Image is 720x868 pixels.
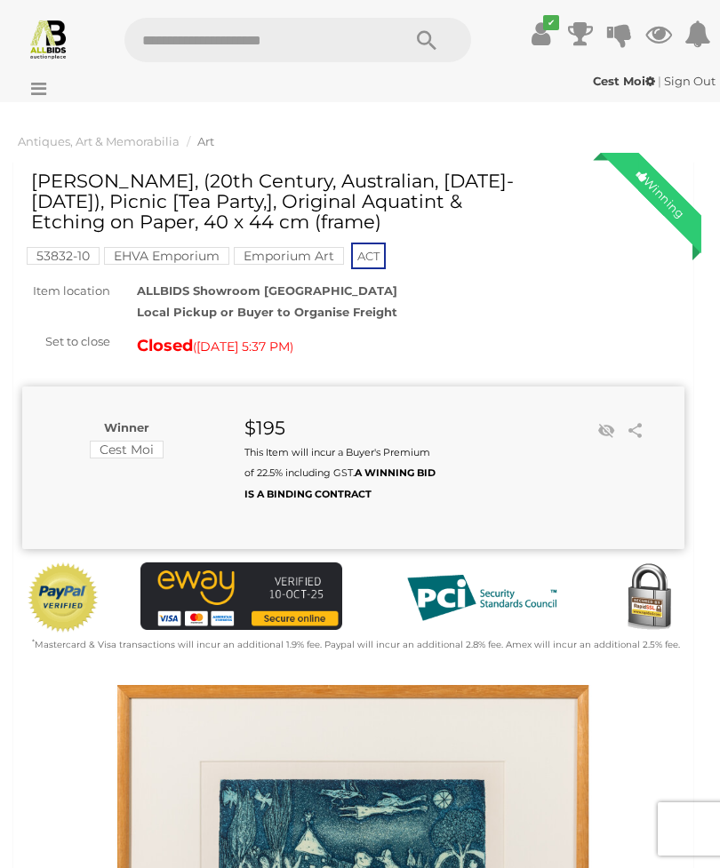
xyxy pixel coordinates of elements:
strong: Cest Moi [593,74,655,88]
div: Item location [9,281,124,301]
button: Search [382,18,471,62]
li: Unwatch this item [593,418,620,444]
a: ✔ [528,18,555,50]
a: Emporium Art [234,249,344,263]
a: Sign Out [664,74,716,88]
span: ( ) [193,339,293,354]
img: eWAY Payment Gateway [140,562,342,630]
span: [DATE] 5:37 PM [196,338,290,354]
span: | [658,74,661,88]
strong: ALLBIDS Showroom [GEOGRAPHIC_DATA] [137,283,397,298]
mark: EHVA Emporium [104,247,229,265]
mark: Emporium Art [234,247,344,265]
strong: Closed [137,336,193,355]
img: PCI DSS compliant [393,562,571,633]
div: Set to close [9,331,124,352]
i: ✔ [543,15,559,30]
h1: [PERSON_NAME], (20th Century, Australian, [DATE]-[DATE]), Picnic [Tea Party,], Original Aquatint ... [31,171,518,232]
a: 53832-10 [27,249,100,263]
a: EHVA Emporium [104,249,229,263]
small: This Item will incur a Buyer's Premium of 22.5% including GST. [244,446,436,500]
span: ACT [351,243,386,269]
strong: Local Pickup or Buyer to Organise Freight [137,305,397,319]
a: Cest Moi [593,74,658,88]
small: Mastercard & Visa transactions will incur an additional 1.9% fee. Paypal will incur an additional... [32,639,680,650]
img: Secured by Rapid SSL [613,562,684,633]
div: Winning [620,153,701,235]
img: Allbids.com.au [28,18,69,60]
a: Art [197,134,214,148]
mark: Cest Moi [90,441,164,458]
b: Winner [104,420,149,434]
img: Official PayPal Seal [27,562,100,633]
b: A WINNING BID IS A BINDING CONTRACT [244,466,436,499]
strong: $195 [244,417,285,439]
a: Antiques, Art & Memorabilia [18,134,180,148]
mark: 53832-10 [27,247,100,265]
